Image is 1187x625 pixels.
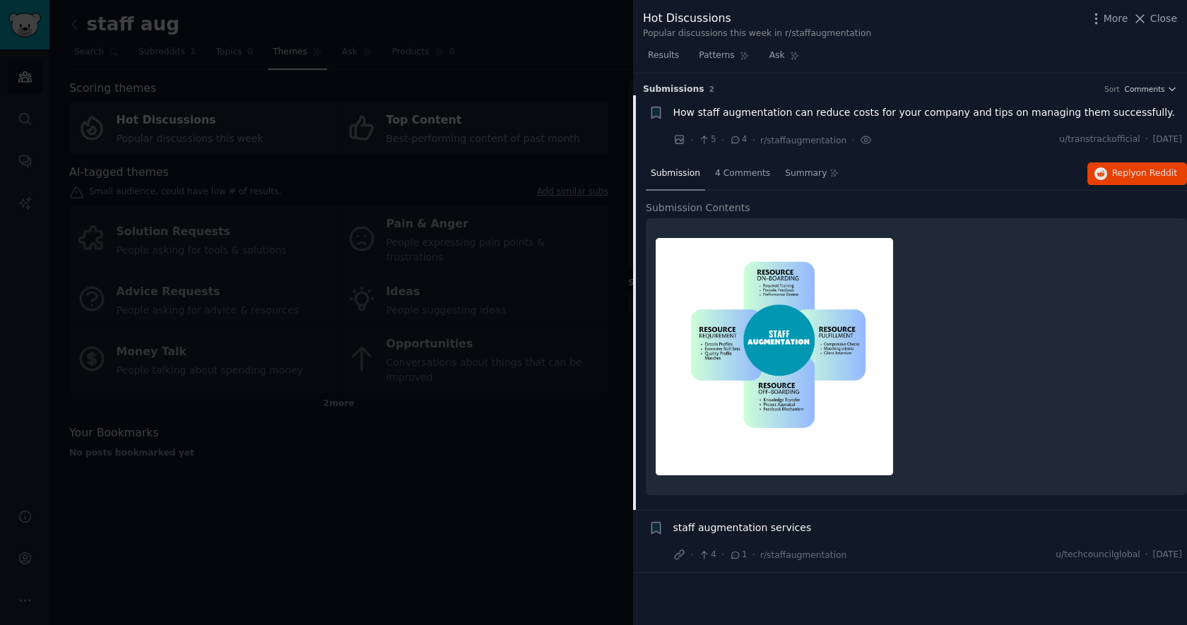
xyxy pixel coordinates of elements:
[699,49,734,62] span: Patterns
[1136,168,1177,178] span: on Reddit
[752,547,755,562] span: ·
[698,133,716,146] span: 5
[673,105,1175,120] a: How staff augmentation can reduce costs for your company and tips on managing them successfully.
[648,49,679,62] span: Results
[656,238,893,475] img: How staff augmentation can reduce costs for your company and tips on managing them successfully.
[760,136,846,145] span: r/staffaugmentation
[721,547,724,562] span: ·
[1153,133,1182,146] span: [DATE]
[721,133,724,148] span: ·
[764,44,805,73] a: Ask
[785,167,827,180] span: Summary
[643,10,871,28] div: Hot Discussions
[1104,84,1120,94] div: Sort
[1125,84,1165,94] span: Comments
[698,549,716,561] span: 4
[1056,549,1140,561] span: u/techcouncilglobal
[729,549,747,561] span: 1
[1145,133,1148,146] span: ·
[643,83,704,96] span: Submission s
[769,49,785,62] span: Ask
[760,550,846,560] span: r/staffaugmentation
[729,133,747,146] span: 4
[1059,133,1140,146] span: u/transtrackofficial
[690,133,693,148] span: ·
[643,28,871,40] div: Popular discussions this week in r/staffaugmentation
[1112,167,1177,180] span: Reply
[1150,11,1177,26] span: Close
[1087,162,1187,185] button: Replyon Reddit
[646,201,750,215] span: Submission Contents
[851,133,854,148] span: ·
[1133,11,1177,26] button: Close
[715,167,770,180] span: 4 Comments
[1125,84,1177,94] button: Comments
[694,44,754,73] a: Patterns
[709,85,714,93] span: 2
[1104,11,1128,26] span: More
[673,520,812,535] a: staff augmentation services
[1153,549,1182,561] span: [DATE]
[651,167,700,180] span: Submission
[752,133,755,148] span: ·
[690,547,693,562] span: ·
[1089,11,1128,26] button: More
[643,44,684,73] a: Results
[1145,549,1148,561] span: ·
